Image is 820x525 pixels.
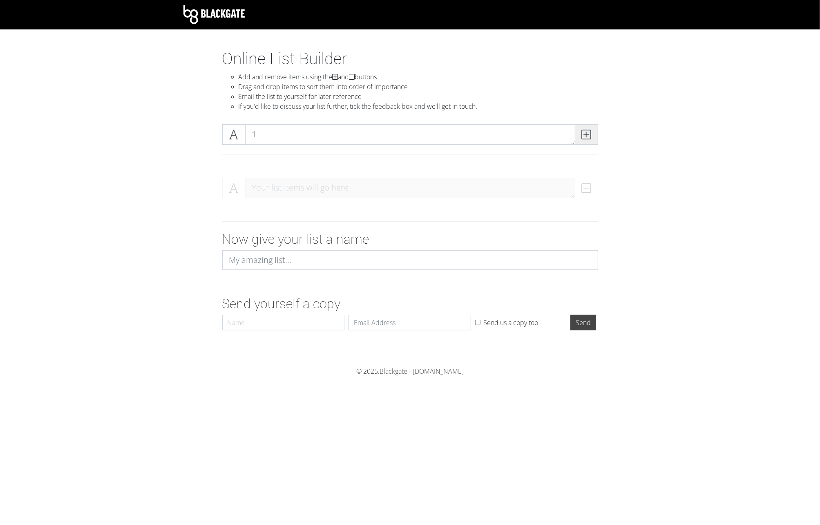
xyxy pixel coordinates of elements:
[222,231,598,247] h2: Now give your list a name
[222,250,598,270] input: My amazing list...
[239,101,598,111] li: If you'd like to discuss your list further, tick the feedback box and we'll get in touch.
[222,315,345,330] input: Name
[239,82,598,92] li: Drag and drop items to sort them into order of importance
[183,5,245,24] img: Blackgate
[239,92,598,101] li: Email the list to yourself for later reference
[349,315,471,330] input: Email Address
[183,366,637,376] div: © 2025.
[570,315,596,330] input: Send
[380,367,464,376] a: Blackgate - [DOMAIN_NAME]
[222,49,598,69] h1: Online List Builder
[239,72,598,82] li: Add and remove items using the and buttons
[222,296,598,312] h2: Send yourself a copy
[483,318,538,328] label: Send us a copy too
